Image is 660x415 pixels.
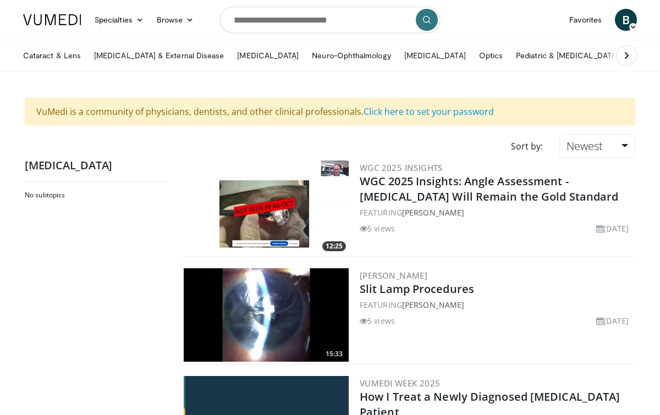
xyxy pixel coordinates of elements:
h2: [MEDICAL_DATA] [25,158,165,173]
a: Slit Lamp Procedures [360,281,474,296]
img: VuMedi Logo [23,14,81,25]
li: [DATE] [596,315,629,327]
a: Vumedi Week 2025 [360,378,440,389]
a: [MEDICAL_DATA] & External Disease [87,45,230,67]
a: WGC 2025 Insights [360,162,443,173]
li: 5 views [360,223,395,234]
span: 15:33 [322,349,346,359]
a: [MEDICAL_DATA] [398,45,472,67]
h2: No subtopics [25,191,162,200]
li: [DATE] [596,223,629,234]
div: VuMedi is a community of physicians, dentists, and other clinical professionals. [25,98,635,125]
a: [PERSON_NAME] [360,270,427,281]
a: WGC 2025 Insights: Angle Assessment - [MEDICAL_DATA] Will Remain the Gold Standard [360,174,618,204]
div: FEATURING [360,299,633,311]
a: Click here to set your password [364,106,494,118]
a: Favorites [563,9,608,31]
a: Newest [559,134,635,158]
a: Specialties [88,9,150,31]
a: B [615,9,637,31]
a: Cataract & Lens [16,45,87,67]
a: [PERSON_NAME] [402,300,464,310]
div: Sort by: [503,134,551,158]
li: 5 views [360,315,395,327]
a: Neuro-Ophthalmology [305,45,397,67]
div: FEATURING [360,207,633,218]
span: 12:25 [322,241,346,251]
span: Newest [566,139,603,153]
a: Pediatric & [MEDICAL_DATA] [509,45,625,67]
a: 12:25 [184,161,349,254]
a: 15:33 [184,268,349,362]
a: Browse [150,9,201,31]
a: [PERSON_NAME] [402,207,464,218]
a: [MEDICAL_DATA] [230,45,305,67]
img: ecee51c7-1458-4daf-8086-b3402849242a.300x170_q85_crop-smart_upscale.jpg [184,268,349,362]
a: Optics [472,45,509,67]
input: Search topics, interventions [220,7,440,33]
img: 8b6b1c7c-18bd-4839-afaa-ef06b30e515d.300x170_q85_crop-smart_upscale.jpg [184,161,349,254]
